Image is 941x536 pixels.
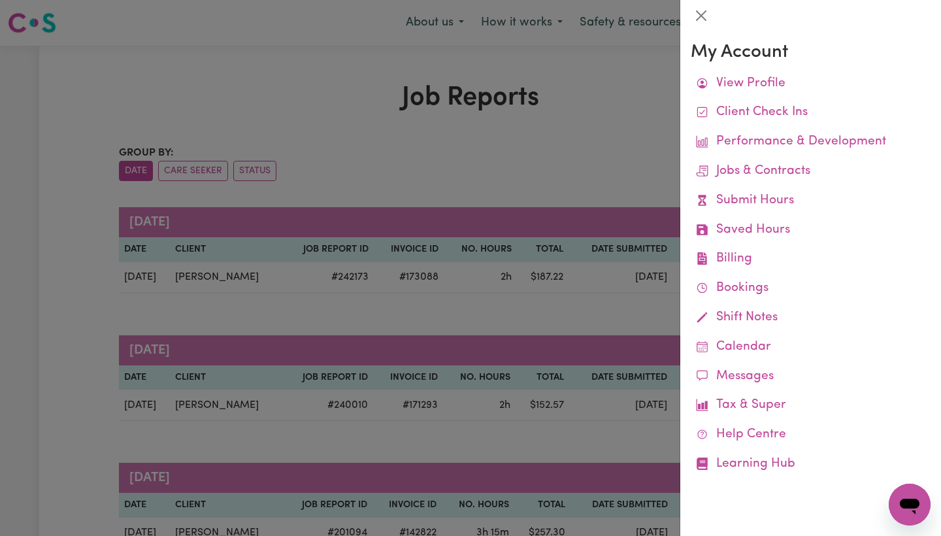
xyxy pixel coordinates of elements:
[691,42,931,64] h3: My Account
[691,98,931,127] a: Client Check Ins
[691,391,931,420] a: Tax & Super
[691,362,931,392] a: Messages
[691,157,931,186] a: Jobs & Contracts
[691,303,931,333] a: Shift Notes
[889,484,931,526] iframe: Button to launch messaging window
[691,69,931,99] a: View Profile
[691,420,931,450] a: Help Centre
[691,127,931,157] a: Performance & Development
[691,5,712,26] button: Close
[691,333,931,362] a: Calendar
[691,186,931,216] a: Submit Hours
[691,244,931,274] a: Billing
[691,450,931,479] a: Learning Hub
[691,274,931,303] a: Bookings
[691,216,931,245] a: Saved Hours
